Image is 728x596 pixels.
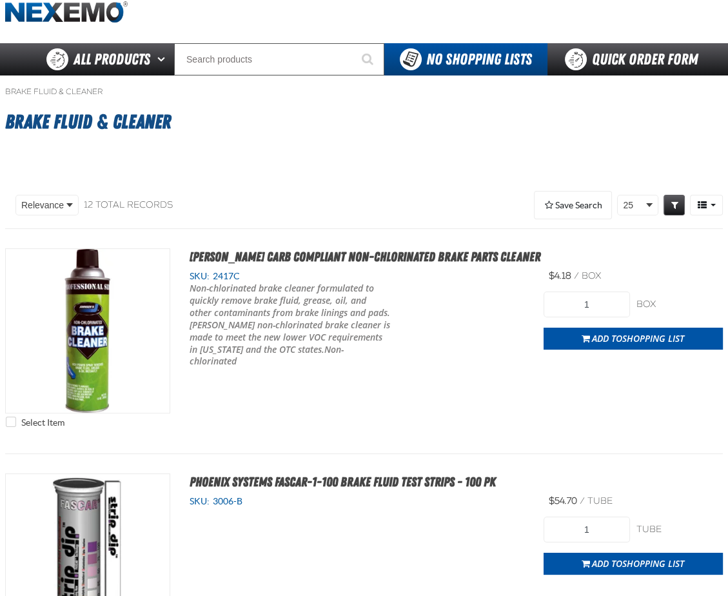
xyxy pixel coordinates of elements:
[5,1,128,24] a: Home
[547,43,722,75] a: Quick Order Form
[544,517,630,542] input: Product Quantity
[174,43,384,75] input: Search
[544,292,630,317] input: Product Quantity
[21,199,64,212] span: Relevance
[384,43,547,75] button: You do not have available Shopping Lists. Open to Create a New List
[426,50,532,68] span: No Shopping Lists
[74,48,150,71] span: All Products
[587,495,613,506] span: tube
[5,86,723,97] nav: Breadcrumbs
[636,524,723,536] div: tube
[664,195,685,215] a: Expand or Collapse Grid Filters
[190,495,524,508] div: SKU:
[544,553,723,575] button: Add toShopping List
[691,195,722,215] span: Product Grid Views Toolbar
[636,299,723,311] div: box
[6,417,16,427] input: Select Item
[622,332,684,344] span: Shopping List
[6,249,170,413] : View Details of the Johnsen's Carb Compliant Non-Chlorinated Brake Parts Cleaner
[190,474,496,490] a: Phoenix Systems FASCAR-1-100 Brake Fluid Test Strips - 100 Pk
[592,557,684,570] span: Add to
[549,495,577,506] span: $54.70
[623,199,644,212] span: 25
[210,496,242,506] span: 3006-B
[690,195,723,215] button: Product Grid Views Toolbar
[190,270,524,283] div: SKU:
[592,332,684,344] span: Add to
[5,1,128,24] img: Nexemo logo
[582,270,601,281] span: box
[352,43,384,75] button: Start Searching
[580,495,585,506] span: /
[6,249,170,413] img: Johnsen's Carb Compliant Non-Chlorinated Brake Parts Cleaner
[153,43,174,75] button: Open All Products pages
[544,328,723,350] button: Add toShopping List
[6,417,64,429] label: Select Item
[190,249,540,264] a: [PERSON_NAME] Carb Compliant Non-Chlorinated Brake Parts Cleaner
[574,270,579,281] span: /
[622,557,684,570] span: Shopping List
[555,200,602,210] span: Save Search
[5,104,723,139] h1: Brake Fluid & Cleaner
[534,191,612,219] button: Expand or Collapse Saved Search drop-down to save a search query
[5,86,103,97] a: Brake Fluid & Cleaner
[549,270,571,281] span: $4.18
[84,199,173,212] div: 12 total records
[190,283,390,368] p: Non-chlorinated brake cleaner formulated to quickly remove brake fluid, grease, oil, and other co...
[210,271,240,281] span: 2417C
